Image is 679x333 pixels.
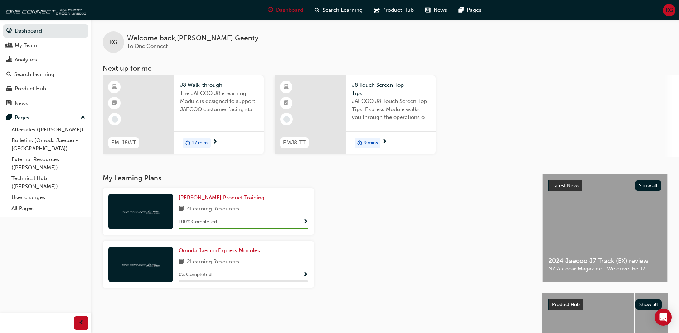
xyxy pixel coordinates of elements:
span: up-icon [81,113,86,123]
span: News [433,6,447,14]
a: Analytics [3,53,88,66]
button: Show all [635,180,662,191]
a: car-iconProduct Hub [368,3,419,18]
div: Open Intercom Messenger [655,309,672,326]
a: All Pages [9,203,88,214]
span: book-icon [179,258,184,267]
span: EMJ8-TT [283,139,306,147]
span: 9 mins [364,139,378,147]
img: oneconnect [121,208,160,215]
span: Omoda Jaecoo Express Modules [179,247,260,254]
span: next-icon [382,139,387,145]
span: duration-icon [357,138,362,148]
a: Aftersales ([PERSON_NAME]) [9,124,88,135]
a: Latest NewsShow all2024 Jaecoo J7 Track (EX) reviewNZ Autocar Magazine - We drive the J7. [542,174,668,282]
span: people-icon [6,43,12,49]
span: J8 Touch Screen Top Tips [352,81,430,97]
a: Product Hub [3,82,88,95]
span: Latest News [552,183,579,189]
span: news-icon [6,100,12,107]
a: EM-J8WTJ8 Walk-throughThe JAECOO J8 eLearning Module is designed to support JAECOO customer facin... [103,75,264,154]
span: 100 % Completed [179,218,217,226]
span: booktick-icon [112,99,117,108]
span: [PERSON_NAME] Product Training [179,194,265,201]
span: NZ Autocar Magazine - We drive the J7. [548,265,661,273]
button: Show all [635,299,662,310]
a: search-iconSearch Learning [309,3,368,18]
img: oneconnect [121,261,160,268]
div: My Team [15,41,37,50]
span: Pages [467,6,481,14]
span: guage-icon [6,28,12,34]
span: learningResourceType_ELEARNING-icon [284,83,289,92]
span: KG [666,6,673,14]
span: 2 Learning Resources [187,258,239,267]
button: Show Progress [303,270,308,279]
span: KG [110,38,117,46]
span: pages-icon [6,115,12,121]
div: Analytics [15,56,37,64]
button: Pages [3,111,88,124]
span: guage-icon [268,6,273,15]
span: chart-icon [6,57,12,63]
span: prev-icon [79,319,84,328]
a: Bulletins (Omoda Jaecoo - [GEOGRAPHIC_DATA]) [9,135,88,154]
span: To One Connect [127,43,168,49]
span: learningResourceType_ELEARNING-icon [112,83,117,92]
a: Product HubShow all [548,299,662,310]
span: next-icon [212,139,218,145]
span: Product Hub [552,302,580,308]
a: Omoda Jaecoo Express Modules [179,247,263,255]
span: 2024 Jaecoo J7 Track (EX) review [548,257,661,265]
span: 0 % Completed [179,271,212,279]
div: Product Hub [15,85,46,93]
a: Search Learning [3,68,88,81]
span: Search Learning [322,6,363,14]
span: Show Progress [303,219,308,225]
span: Welcome back , [PERSON_NAME] Geenty [127,34,258,43]
span: booktick-icon [284,99,289,108]
span: Show Progress [303,272,308,278]
span: learningRecordVerb_NONE-icon [283,116,290,123]
span: Product Hub [382,6,414,14]
h3: Next up for me [91,64,679,73]
span: 17 mins [192,139,208,147]
span: car-icon [6,86,12,92]
div: News [15,99,28,108]
button: Show Progress [303,218,308,227]
span: JAECOO J8 Touch Screen Top Tips. Express Module walks you through the operations of the J8 touch ... [352,97,430,121]
a: News [3,97,88,110]
span: EM-J8WT [111,139,136,147]
span: search-icon [6,71,11,78]
span: Dashboard [276,6,303,14]
span: search-icon [315,6,320,15]
a: Latest NewsShow all [548,180,661,192]
div: Search Learning [14,70,54,79]
span: book-icon [179,205,184,214]
a: guage-iconDashboard [262,3,309,18]
span: car-icon [374,6,379,15]
a: User changes [9,192,88,203]
a: news-iconNews [419,3,453,18]
img: oneconnect [4,3,86,17]
h3: My Learning Plans [103,174,531,182]
a: [PERSON_NAME] Product Training [179,194,267,202]
a: External Resources ([PERSON_NAME]) [9,154,88,173]
button: DashboardMy TeamAnalyticsSearch LearningProduct HubNews [3,23,88,111]
span: duration-icon [185,138,190,148]
span: 4 Learning Resources [187,205,239,214]
a: Dashboard [3,24,88,38]
a: Technical Hub ([PERSON_NAME]) [9,173,88,192]
span: The JAECOO J8 eLearning Module is designed to support JAECOO customer facing staff with the produ... [180,89,258,114]
a: EMJ8-TTJ8 Touch Screen Top TipsJAECOO J8 Touch Screen Top Tips. Express Module walks you through ... [275,75,436,154]
div: Pages [15,114,29,122]
span: news-icon [425,6,431,15]
span: learningRecordVerb_NONE-icon [112,116,118,123]
a: pages-iconPages [453,3,487,18]
span: J8 Walk-through [180,81,258,89]
span: pages-icon [459,6,464,15]
a: My Team [3,39,88,52]
button: KG [663,4,675,16]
